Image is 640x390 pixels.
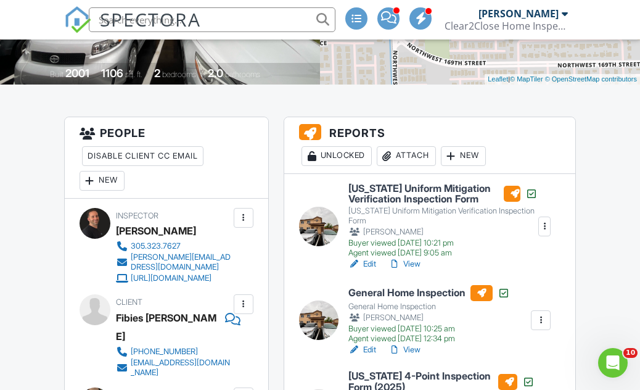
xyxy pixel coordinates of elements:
input: Search everything... [89,7,335,32]
div: Buyer viewed [DATE] 10:21 pm [348,238,538,248]
span: bathrooms [225,70,260,79]
a: View [388,344,421,356]
div: [PERSON_NAME] [116,222,196,240]
div: Agent viewed [DATE] 9:05 am [348,248,538,258]
a: © OpenStreetMap contributors [545,75,637,83]
div: Buyer viewed [DATE] 10:25 am [348,324,510,334]
div: New [441,146,486,166]
a: © MapTiler [510,75,543,83]
a: [PERSON_NAME][EMAIL_ADDRESS][DOMAIN_NAME] [116,252,231,272]
div: [URL][DOMAIN_NAME] [131,273,211,283]
a: [US_STATE] Uniform Mitigation Verification Inspection Form [US_STATE] Uniform Mitigation Verifica... [348,183,538,258]
a: View [388,258,421,270]
span: 10 [623,348,638,358]
div: Disable Client CC Email [82,146,203,166]
h6: [US_STATE] Uniform Mitigation Verification Inspection Form [348,183,538,205]
iframe: Intercom live chat [598,348,628,378]
div: 2001 [65,67,89,80]
a: Leaflet [488,75,508,83]
span: Client [116,297,142,307]
div: [PERSON_NAME] [478,7,559,20]
div: [PERSON_NAME] [348,226,538,238]
a: General Home Inspection General Home Inspection [PERSON_NAME] Buyer viewed [DATE] 10:25 am Agent ... [348,285,510,344]
div: 1106 [101,67,123,80]
div: General Home Inspection [348,302,510,312]
div: Fibies [PERSON_NAME] [116,309,219,346]
a: [EMAIL_ADDRESS][DOMAIN_NAME] [116,358,231,378]
span: Inspector [116,211,158,220]
img: The Best Home Inspection Software - Spectora [64,6,91,33]
span: bedrooms [162,70,196,79]
div: | [485,74,640,85]
a: 305.323.7627 [116,240,231,252]
a: Edit [348,344,376,356]
span: Built [50,70,64,79]
div: Clear2Close Home Inspection [445,20,568,32]
h3: People [65,117,268,199]
a: SPECTORA [64,17,201,43]
div: [PERSON_NAME][EMAIL_ADDRESS][DOMAIN_NAME] [131,252,231,272]
a: Edit [348,258,376,270]
div: [US_STATE] Uniform Mitigation Verification Inspection Form [348,206,538,226]
div: [EMAIL_ADDRESS][DOMAIN_NAME] [131,358,231,378]
div: Agent viewed [DATE] 12:34 pm [348,334,510,344]
div: Unlocked [302,146,372,166]
div: [PERSON_NAME] [348,312,510,324]
div: Attach [377,146,436,166]
h6: General Home Inspection [348,285,510,301]
a: [URL][DOMAIN_NAME] [116,272,231,284]
a: [PHONE_NUMBER] [116,346,231,358]
div: 2 [154,67,160,80]
span: sq. ft. [125,70,142,79]
div: 305.323.7627 [131,241,181,251]
h3: Reports [284,117,575,174]
div: 2.0 [208,67,223,80]
div: [PHONE_NUMBER] [131,347,198,357]
div: New [80,171,125,191]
